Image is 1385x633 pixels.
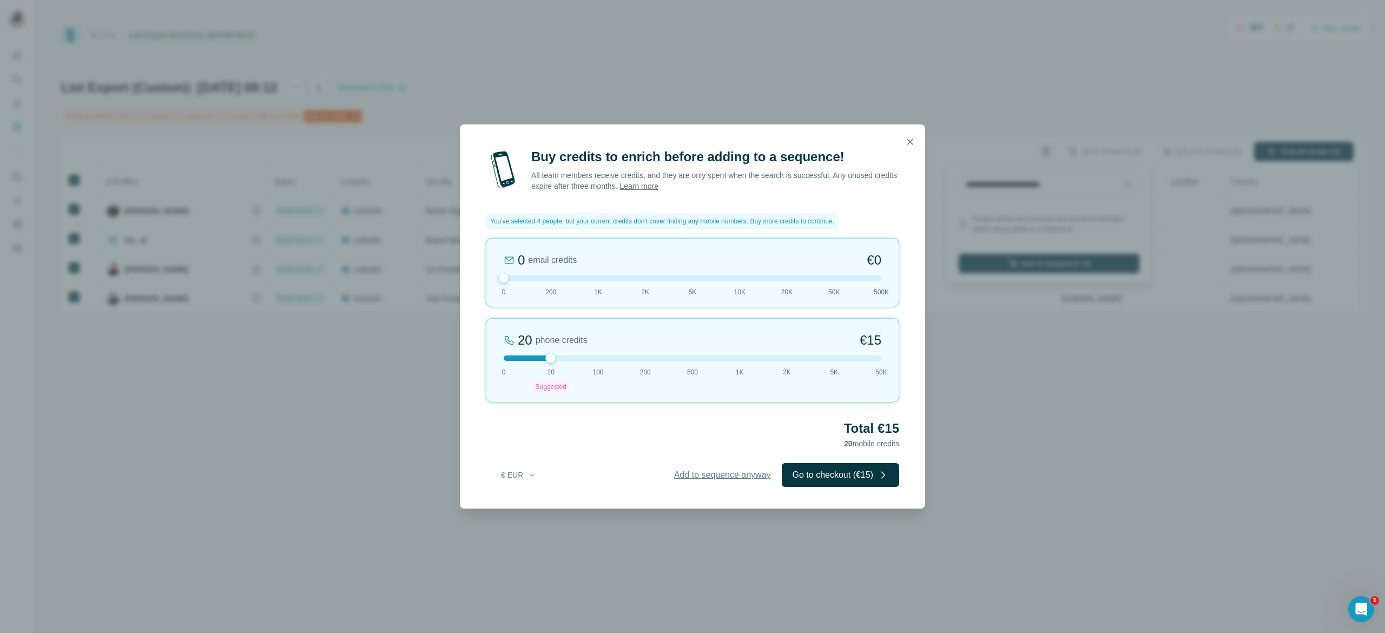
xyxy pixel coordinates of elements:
[867,252,881,269] span: €0
[486,148,520,192] img: mobile-phone
[674,469,771,482] span: Add to sequence anyway
[490,216,834,226] span: You've selected 4 people, but your current credits don't cover finding any mobile numbers. Buy mo...
[502,367,506,377] span: 0
[844,439,899,448] span: mobile credits
[486,420,899,437] h2: Total €15
[531,170,899,192] p: All team members receive credits, and they are only spent when the search is successful. Any unus...
[536,334,588,347] span: phone credits
[592,367,603,377] span: 100
[687,367,698,377] span: 500
[860,332,881,349] span: €15
[518,252,525,269] div: 0
[518,332,532,349] div: 20
[663,463,782,487] button: Add to sequence anyway
[783,367,791,377] span: 2K
[619,182,658,190] a: Learn more
[502,287,506,297] span: 0
[640,367,651,377] span: 200
[545,287,556,297] span: 200
[493,465,544,485] button: € EUR
[528,254,577,267] span: email credits
[548,367,555,377] span: 20
[1370,596,1379,605] span: 1
[875,367,887,377] span: 50K
[844,439,853,448] span: 20
[874,287,889,297] span: 500K
[781,287,793,297] span: 20K
[736,367,744,377] span: 1K
[1348,596,1374,622] iframe: Intercom live chat
[830,367,838,377] span: 5K
[734,287,746,297] span: 10K
[641,287,649,297] span: 2K
[782,463,899,487] button: Go to checkout (€15)
[689,287,697,297] span: 5K
[532,380,570,393] div: Suggested
[594,287,602,297] span: 1K
[828,287,840,297] span: 50K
